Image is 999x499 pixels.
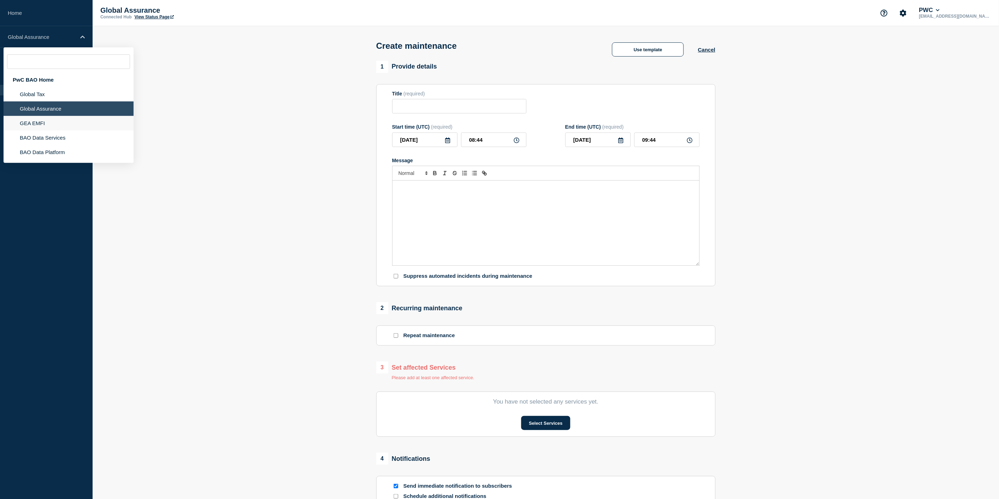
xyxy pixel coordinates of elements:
span: Font size [395,169,430,177]
h1: Create maintenance [376,41,457,51]
input: YYYY-MM-DD [565,133,631,147]
div: Recurring maintenance [376,302,463,314]
span: 2 [376,302,388,314]
p: You have not selected any services yet. [392,398,700,405]
button: Toggle link [480,169,489,177]
button: Account settings [896,6,911,20]
div: Start time (UTC) [392,124,527,130]
input: Send immediate notification to subscribers [394,484,398,488]
input: Suppress automated incidents during maintenance [394,274,398,278]
span: 4 [376,453,388,465]
div: Notifications [376,453,430,465]
li: Global Assurance [4,101,134,116]
span: 3 [376,362,388,374]
button: Support [877,6,892,20]
p: Connected Hub [100,14,132,19]
button: Toggle ordered list [460,169,470,177]
div: PwC BAO Home [4,72,134,87]
button: Cancel [698,47,715,53]
p: Global Assurance [100,6,242,14]
input: HH:MM [634,133,700,147]
button: Toggle strikethrough text [450,169,460,177]
input: HH:MM [461,133,527,147]
button: Select Services [521,416,570,430]
input: Schedule additional notifications [394,494,398,499]
div: End time (UTC) [565,124,700,130]
span: (required) [404,91,425,96]
button: Toggle italic text [440,169,450,177]
p: Send immediate notification to subscribers [404,483,517,489]
a: View Status Page [135,14,174,19]
div: Message [393,181,699,265]
button: PWC [918,7,941,14]
input: YYYY-MM-DD [392,133,458,147]
div: Provide details [376,61,437,73]
li: GEA EMFI [4,116,134,130]
p: Please add at least one affected service. [392,375,475,380]
button: Toggle bulleted list [470,169,480,177]
span: (required) [602,124,624,130]
span: 1 [376,61,388,73]
button: Toggle bold text [430,169,440,177]
div: Set affected Services [376,362,475,374]
li: Global Tax [4,87,134,101]
p: Suppress automated incidents during maintenance [404,273,533,280]
p: Global Assurance [8,34,76,40]
input: Title [392,99,527,113]
li: BAO Data Platform [4,145,134,159]
div: Title [392,91,527,96]
span: (required) [431,124,453,130]
button: Use template [612,42,684,57]
p: Repeat maintenance [404,332,455,339]
li: BAO Data Services [4,130,134,145]
input: Repeat maintenance [394,333,398,338]
div: Message [392,158,700,163]
p: [EMAIL_ADDRESS][DOMAIN_NAME] [918,14,991,19]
